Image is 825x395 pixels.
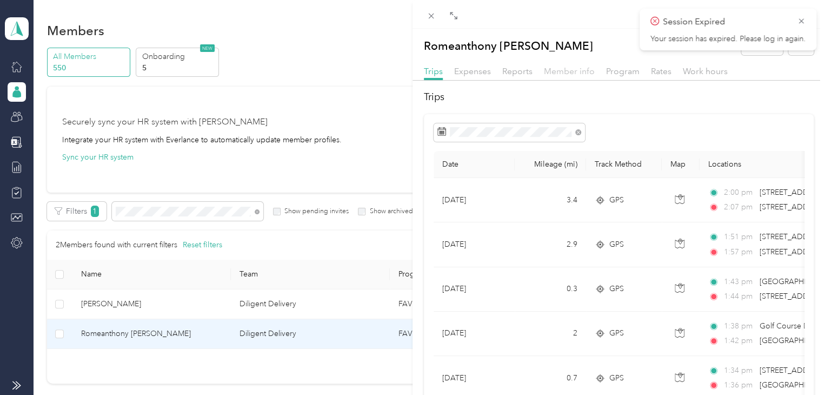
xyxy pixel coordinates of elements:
th: Track Method [586,151,662,178]
th: Map [662,151,700,178]
p: Session Expired [663,15,789,29]
td: 0.3 [515,267,586,312]
span: 1:43 pm [723,276,754,288]
span: 1:51 pm [723,231,754,243]
span: GPS [609,239,624,251]
span: Program [606,66,640,76]
span: GPS [609,194,624,206]
td: [DATE] [434,267,515,312]
td: 2 [515,312,586,356]
span: Trips [424,66,443,76]
span: Work hours [683,66,728,76]
span: Member info [544,66,595,76]
span: Reports [502,66,533,76]
span: 1:38 pm [723,320,754,332]
span: GPS [609,372,624,384]
span: Rates [651,66,671,76]
td: 3.4 [515,178,586,222]
span: 1:57 pm [723,246,754,258]
iframe: Everlance-gr Chat Button Frame [764,334,825,395]
td: [DATE] [434,222,515,267]
p: Romeanthony [PERSON_NAME] [424,36,593,55]
span: 1:36 pm [723,379,754,391]
span: 2:00 pm [723,187,754,199]
span: 1:42 pm [723,335,754,347]
td: [DATE] [434,312,515,356]
span: Expenses [454,66,491,76]
h2: Trips [424,90,814,104]
th: Date [434,151,515,178]
span: 1:34 pm [723,365,754,377]
td: 2.9 [515,222,586,267]
th: Mileage (mi) [515,151,586,178]
td: [DATE] [434,178,515,222]
span: GPS [609,327,624,339]
p: Your session has expired. Please log in again. [650,34,806,44]
span: 2:07 pm [723,201,754,213]
span: 1:44 pm [723,291,754,302]
span: GPS [609,283,624,295]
